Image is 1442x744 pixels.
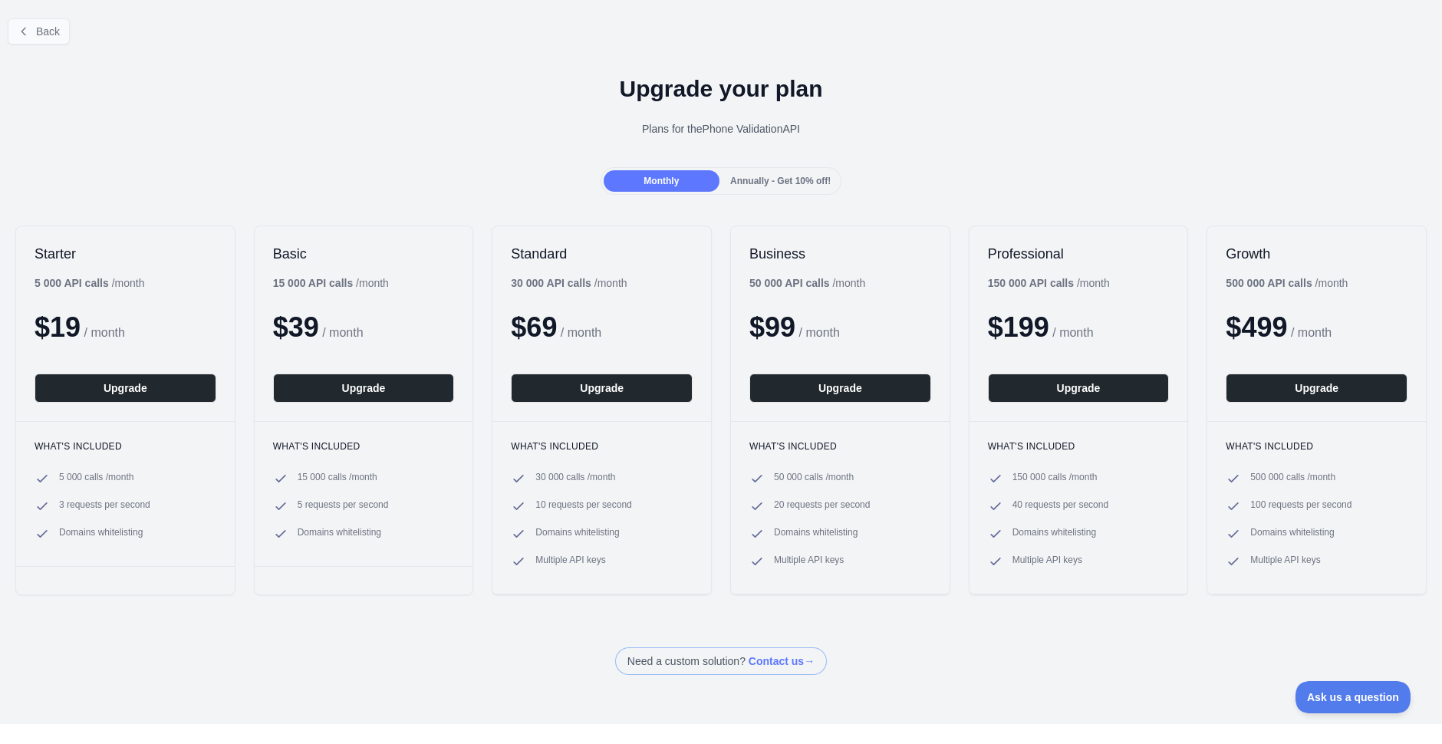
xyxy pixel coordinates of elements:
[988,277,1074,289] b: 150 000 API calls
[1295,681,1411,713] iframe: Toggle Customer Support
[749,245,931,263] h2: Business
[749,311,795,343] span: $ 99
[988,311,1049,343] span: $ 199
[511,245,693,263] h2: Standard
[511,311,557,343] span: $ 69
[511,277,591,289] b: 30 000 API calls
[749,277,830,289] b: 50 000 API calls
[988,245,1170,263] h2: Professional
[988,275,1110,291] div: / month
[749,275,865,291] div: / month
[511,275,627,291] div: / month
